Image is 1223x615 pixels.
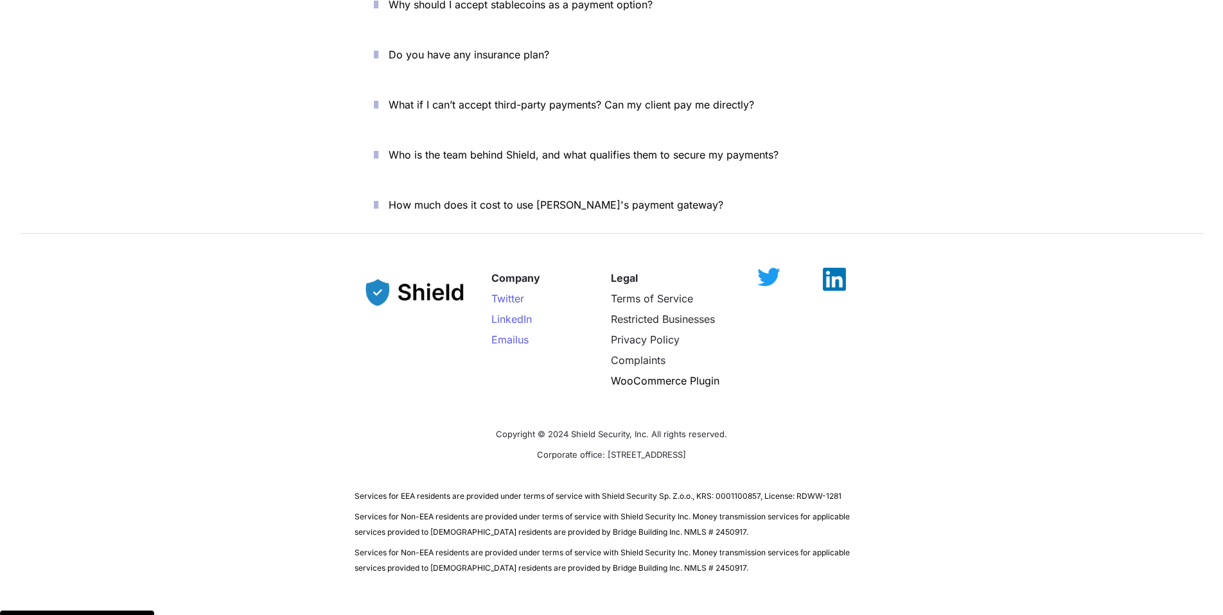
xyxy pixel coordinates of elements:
span: Email [491,333,518,346]
a: Terms of Service [611,292,693,305]
button: How much does it cost to use [PERSON_NAME]'s payment gateway? [355,185,868,225]
span: Copyright © 2024 Shield Security, Inc. All rights reserved. [496,429,727,439]
span: What if I can’t accept third-party payments? Can my client pay me directly? [389,98,754,111]
a: Complaints [611,354,665,367]
span: us [518,333,529,346]
a: WooCommerce Plugin [611,374,719,387]
a: Emailus [491,333,529,346]
span: Services for Non-EEA residents are provided under terms of service with Shield Security Inc. Mone... [355,548,852,573]
button: What if I can’t accept third-party payments? Can my client pay me directly? [355,85,868,125]
span: Services for Non-EEA residents are provided under terms of service with Shield Security Inc. Mone... [355,512,852,537]
a: Restricted Businesses [611,313,715,325]
span: Who is the team behind Shield, and what qualifies them to secure my payments? [389,148,779,161]
span: Do you have any insurance plan? [389,48,549,61]
a: Privacy Policy [611,333,680,346]
a: LinkedIn [491,313,532,325]
strong: Company [491,272,540,284]
span: How much does it cost to use [PERSON_NAME]'s payment gateway? [389,198,723,211]
span: Services for EEA residents are provided under terms of service with Shield Security Sp. Z.o.o., K... [355,491,841,501]
strong: Legal [611,272,638,284]
a: Twitter [491,292,524,305]
button: Who is the team behind Shield, and what qualifies them to secure my payments? [355,135,868,175]
button: Do you have any insurance plan? [355,35,868,74]
span: Corporate office: [STREET_ADDRESS] [537,449,686,460]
